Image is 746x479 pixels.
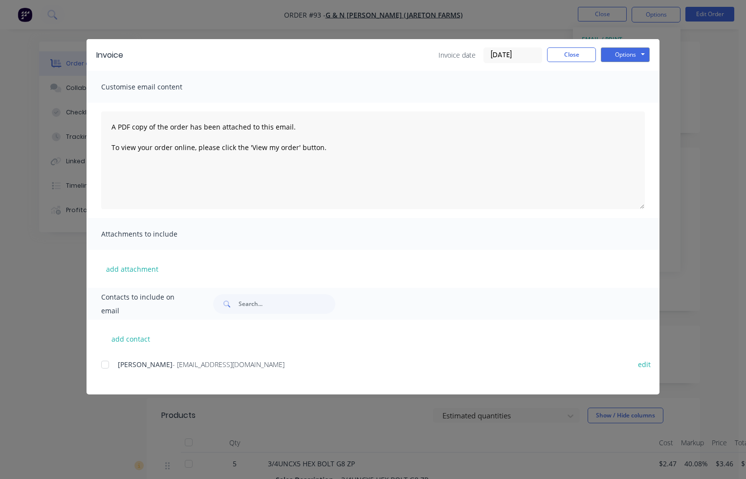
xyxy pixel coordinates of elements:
[439,50,476,60] span: Invoice date
[101,227,209,241] span: Attachments to include
[239,294,335,314] input: Search...
[118,360,173,369] span: [PERSON_NAME]
[101,111,645,209] textarea: A PDF copy of the order has been attached to this email. To view your order online, please click ...
[101,80,209,94] span: Customise email content
[547,47,596,62] button: Close
[632,358,657,371] button: edit
[601,47,650,62] button: Options
[173,360,285,369] span: - [EMAIL_ADDRESS][DOMAIN_NAME]
[101,261,163,276] button: add attachment
[101,290,189,318] span: Contacts to include on email
[96,49,123,61] div: Invoice
[101,331,160,346] button: add contact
